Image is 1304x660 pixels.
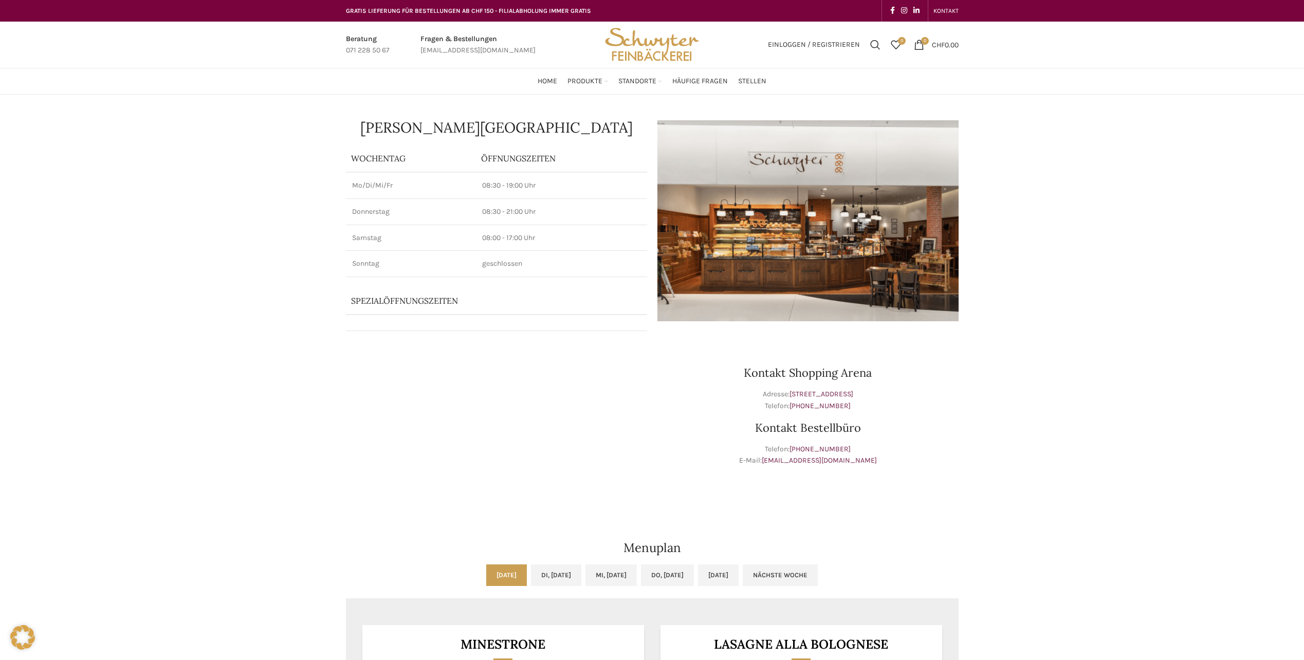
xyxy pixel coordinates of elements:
h3: Minestrone [375,638,631,651]
a: [PHONE_NUMBER] [789,401,851,410]
p: 08:30 - 21:00 Uhr [482,207,640,217]
h3: Kontakt Bestellbüro [657,422,959,433]
a: Nächste Woche [743,564,818,586]
a: 0 [886,34,906,55]
a: Linkedin social link [910,4,923,18]
p: Samstag [352,233,470,243]
h1: [PERSON_NAME][GEOGRAPHIC_DATA] [346,120,647,135]
p: Telefon: E-Mail: [657,444,959,467]
span: Produkte [567,77,602,86]
a: [STREET_ADDRESS] [789,390,853,398]
a: Produkte [567,71,608,91]
span: KONTAKT [933,7,959,14]
a: [EMAIL_ADDRESS][DOMAIN_NAME] [762,456,877,465]
p: Spezialöffnungszeiten [351,295,613,306]
a: [DATE] [486,564,527,586]
span: GRATIS LIEFERUNG FÜR BESTELLUNGEN AB CHF 150 - FILIALABHOLUNG IMMER GRATIS [346,7,591,14]
a: [DATE] [698,564,739,586]
bdi: 0.00 [932,40,959,49]
p: Donnerstag [352,207,470,217]
a: Mi, [DATE] [585,564,637,586]
a: Do, [DATE] [641,564,694,586]
a: Infobox link [420,33,536,57]
h2: Menuplan [346,542,959,554]
a: Häufige Fragen [672,71,728,91]
a: 0 CHF0.00 [909,34,964,55]
a: Home [538,71,557,91]
p: Sonntag [352,259,470,269]
a: Einloggen / Registrieren [763,34,865,55]
a: KONTAKT [933,1,959,21]
a: Di, [DATE] [531,564,581,586]
span: Home [538,77,557,86]
p: ÖFFNUNGSZEITEN [481,153,641,164]
iframe: schwyter zürcherstrasse shopping arena [346,341,647,496]
p: Mo/Di/Mi/Fr [352,180,470,191]
a: Infobox link [346,33,390,57]
span: 0 [898,37,906,45]
a: Instagram social link [898,4,910,18]
img: Bäckerei Schwyter [601,22,702,68]
p: Wochentag [351,153,471,164]
span: Einloggen / Registrieren [768,41,860,48]
a: Stellen [738,71,766,91]
span: Standorte [618,77,656,86]
div: Secondary navigation [928,1,964,21]
h3: LASAGNE ALLA BOLOGNESE [673,638,929,651]
p: geschlossen [482,259,640,269]
a: Suchen [865,34,886,55]
span: Häufige Fragen [672,77,728,86]
a: Standorte [618,71,662,91]
div: Meine Wunschliste [886,34,906,55]
p: 08:00 - 17:00 Uhr [482,233,640,243]
p: Adresse: Telefon: [657,389,959,412]
span: CHF [932,40,945,49]
span: 0 [921,37,929,45]
a: [PHONE_NUMBER] [789,445,851,453]
span: Stellen [738,77,766,86]
a: Facebook social link [887,4,898,18]
div: Main navigation [341,71,964,91]
a: Site logo [601,40,702,48]
p: 08:30 - 19:00 Uhr [482,180,640,191]
h3: Kontakt Shopping Arena [657,367,959,378]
